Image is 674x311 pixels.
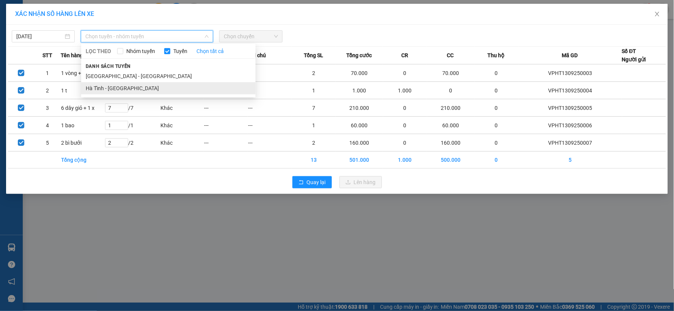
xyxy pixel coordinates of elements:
td: 1 [292,117,336,134]
td: Khác [160,117,204,134]
td: Khác [160,134,204,152]
td: Khác [160,99,204,117]
input: 13/09/2025 [16,32,63,41]
button: uploadLên hàng [339,176,382,188]
td: 5 [34,134,60,152]
td: --- [248,99,292,117]
td: 0 [474,64,518,82]
span: LỌC THEO [86,47,111,55]
span: XÁC NHẬN SỐ HÀNG LÊN XE [15,10,94,17]
td: 0 [383,134,427,152]
td: VPHT1309250006 [518,117,622,134]
td: 13 [292,152,336,169]
div: Số ĐT Người gửi [622,47,646,64]
td: 6 dây giỏ + 1 x [61,99,105,117]
td: 0 [474,99,518,117]
td: Tổng cộng [61,152,105,169]
td: 1 t [61,82,105,99]
td: 500.000 [427,152,474,169]
span: rollback [299,180,304,186]
td: --- [248,64,292,82]
td: 7 [292,99,336,117]
td: --- [248,117,292,134]
td: 3 [34,99,60,117]
td: 1.000 [383,82,427,99]
td: 5 [518,152,622,169]
td: 160.000 [336,134,383,152]
td: 2 [34,82,60,99]
span: Tổng SL [304,51,323,59]
td: 0 [427,82,474,99]
td: 0 [474,82,518,99]
td: 210.000 [336,99,383,117]
td: 1 [292,82,336,99]
span: CC [447,51,454,59]
li: Hà Tĩnh - [GEOGRAPHIC_DATA] [81,82,256,94]
td: 160.000 [427,134,474,152]
td: --- [204,117,248,134]
td: 1.000 [383,152,427,169]
td: 501.000 [336,152,383,169]
a: Chọn tất cả [196,47,224,55]
td: 60.000 [427,117,474,134]
span: Chọn chuyến [224,31,278,42]
td: 0 [474,134,518,152]
td: 70.000 [336,64,383,82]
td: 0 [474,152,518,169]
td: 1 vòng + 1 h [61,64,105,82]
span: Nhóm tuyến [123,47,158,55]
td: 0 [383,117,427,134]
span: Quay lại [307,178,326,186]
td: 1 [34,64,60,82]
span: Chọn tuyến - nhóm tuyến [85,31,209,42]
td: 0 [383,99,427,117]
span: Tên hàng [61,51,83,59]
td: --- [204,99,248,117]
td: VPHT1309250003 [518,64,622,82]
td: / 2 [105,134,160,152]
td: VPHT1309250005 [518,99,622,117]
li: [GEOGRAPHIC_DATA] - [GEOGRAPHIC_DATA] [81,70,256,82]
span: Tuyến [170,47,190,55]
td: 0 [383,64,427,82]
span: STT [42,51,52,59]
span: close [654,11,660,17]
span: Danh sách tuyến [81,63,135,70]
td: 2 [292,134,336,152]
span: down [204,34,209,39]
td: 2 bì bưởi [61,134,105,152]
td: / 7 [105,99,160,117]
td: VPHT1309250007 [518,134,622,152]
td: 1.000 [336,82,383,99]
td: 2 [292,64,336,82]
td: 1 bao [61,117,105,134]
span: CR [401,51,408,59]
td: VPHT1309250004 [518,82,622,99]
td: --- [248,134,292,152]
button: rollbackQuay lại [292,176,332,188]
td: 4 [34,117,60,134]
span: Tổng cước [346,51,372,59]
td: --- [248,82,292,99]
td: 0 [474,117,518,134]
td: 70.000 [427,64,474,82]
td: 60.000 [336,117,383,134]
td: --- [204,134,248,152]
span: Ghi chú [248,51,266,59]
span: Mã GD [562,51,578,59]
span: Thu hộ [488,51,505,59]
td: 210.000 [427,99,474,117]
td: / 1 [105,117,160,134]
button: Close [647,4,668,25]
